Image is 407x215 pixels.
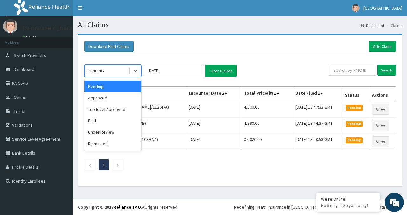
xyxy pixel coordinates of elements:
[361,23,384,28] a: Dashboard
[22,26,75,31] p: [GEOGRAPHIC_DATA]
[346,137,363,143] span: Pending
[114,204,141,210] a: RelianceHMO
[346,121,363,127] span: Pending
[293,101,342,118] td: [DATE] 13:47:33 GMT
[369,87,396,101] th: Actions
[346,105,363,111] span: Pending
[84,138,141,149] div: Dismissed
[22,35,38,39] a: Online
[372,136,389,147] a: View
[84,104,141,115] div: Top level Approved
[241,87,293,101] th: Total Price(₦)
[293,134,342,150] td: [DATE] 13:28:53 GMT
[14,108,25,114] span: Tariffs
[14,66,34,72] span: Dashboard
[293,87,342,101] th: Date Filed
[73,199,407,215] footer: All rights reserved.
[84,115,141,126] div: Paid
[241,101,293,118] td: 4,500.00
[88,162,91,168] a: Previous page
[84,126,141,138] div: Under Review
[342,87,369,101] th: Status
[3,145,121,168] textarea: Type your message and hit 'Enter'
[329,65,375,76] input: Search by HMO ID
[3,19,17,33] img: User Image
[78,21,402,29] h1: All Claims
[321,196,375,202] div: We're Online!
[241,118,293,134] td: 4,890.00
[186,101,241,118] td: [DATE]
[104,3,120,18] div: Minimize live chat window
[241,134,293,150] td: 37,020.00
[88,68,104,74] div: PENDING
[205,65,237,77] button: Filter Claims
[321,203,375,208] p: How may I help you today?
[84,81,141,92] div: Pending
[372,104,389,115] a: View
[352,4,360,12] img: User Image
[78,204,142,210] strong: Copyright © 2017 .
[369,41,396,52] a: Add Claim
[186,134,241,150] td: [DATE]
[293,118,342,134] td: [DATE] 13:44:37 GMT
[84,41,134,52] button: Download Paid Claims
[14,94,26,100] span: Claims
[186,87,241,101] th: Encounter Date
[33,36,107,44] div: Chat with us now
[116,162,119,168] a: Next page
[37,66,88,130] span: We're online!
[14,52,46,58] span: Switch Providers
[84,92,141,104] div: Approved
[145,65,202,76] input: Select Month and Year
[363,5,402,11] span: [GEOGRAPHIC_DATA]
[377,65,396,76] input: Search
[12,32,26,48] img: d_794563401_company_1708531726252_794563401
[385,23,402,28] li: Claims
[186,118,241,134] td: [DATE]
[103,162,105,168] a: Page 1 is your current page
[372,120,389,131] a: View
[234,204,402,210] div: Redefining Heath Insurance in [GEOGRAPHIC_DATA] using Telemedicine and Data Science!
